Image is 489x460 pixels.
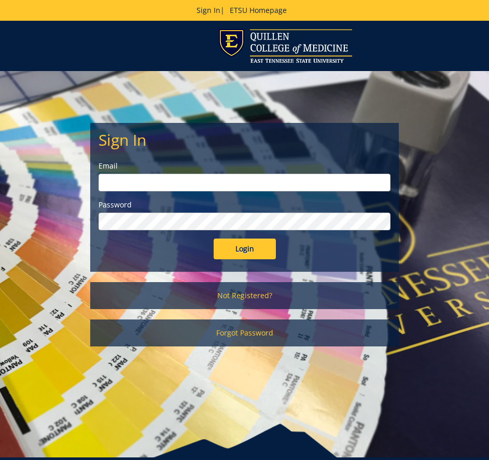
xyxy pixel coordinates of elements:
[214,239,276,259] input: Login
[90,319,399,346] a: Forgot Password
[219,29,352,63] img: ETSU logo
[90,282,399,309] a: Not Registered?
[99,200,390,210] label: Password
[197,5,220,15] a: Sign In
[99,131,390,148] h2: Sign In
[225,5,292,15] a: ETSU Homepage
[99,161,390,171] label: Email
[49,5,441,16] p: |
